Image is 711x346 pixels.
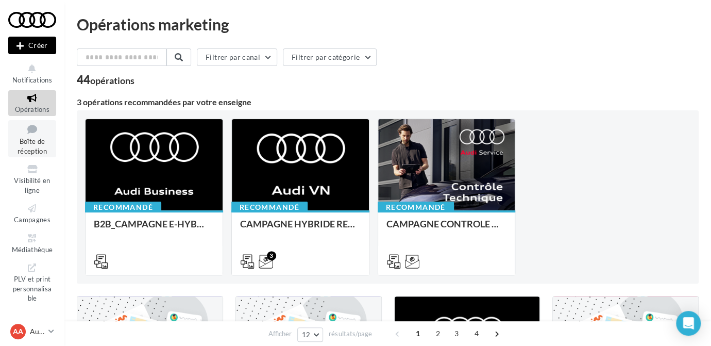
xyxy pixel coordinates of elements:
button: 12 [297,327,324,342]
button: Notifications [8,61,56,86]
a: Boîte de réception [8,120,56,158]
span: Afficher [268,329,292,339]
span: 3 [448,325,465,342]
div: Recommandé [85,202,161,213]
div: opérations [90,76,134,85]
div: Opérations marketing [77,17,699,32]
div: CAMPAGNE HYBRIDE RECHARGEABLE [240,219,361,239]
p: Audi AGEN [30,326,44,337]
a: Visibilité en ligne [8,161,56,196]
span: Opérations [15,105,49,113]
div: B2B_CAMPAGNE E-HYBRID OCTOBRE [94,219,214,239]
a: Médiathèque [8,230,56,256]
span: 1 [410,325,426,342]
span: Visibilité en ligne [14,176,50,194]
a: Campagnes [8,201,56,226]
span: Campagnes [14,216,50,224]
span: AA [13,326,23,337]
a: AA Audi AGEN [8,322,56,341]
div: 3 [267,251,276,260]
a: PLV et print personnalisable [8,260,56,305]
div: Recommandé [378,202,454,213]
span: Notifications [12,76,52,84]
div: Nouvelle campagne [8,37,56,54]
div: CAMPAGNE CONTROLE TECHNIQUE 25€ OCTOBRE [386,219,507,239]
span: PLV et print personnalisable [13,273,52,302]
span: Boîte de réception [18,137,47,155]
span: résultats/page [329,329,371,339]
div: Open Intercom Messenger [676,311,701,336]
div: 44 [77,74,134,86]
a: Opérations [8,90,56,116]
button: Filtrer par canal [197,48,277,66]
button: Filtrer par catégorie [283,48,377,66]
span: 4 [468,325,485,342]
span: 12 [302,331,311,339]
span: Médiathèque [12,245,53,254]
span: 2 [430,325,446,342]
div: Recommandé [231,202,308,213]
div: 3 opérations recommandées par votre enseigne [77,98,699,106]
button: Créer [8,37,56,54]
